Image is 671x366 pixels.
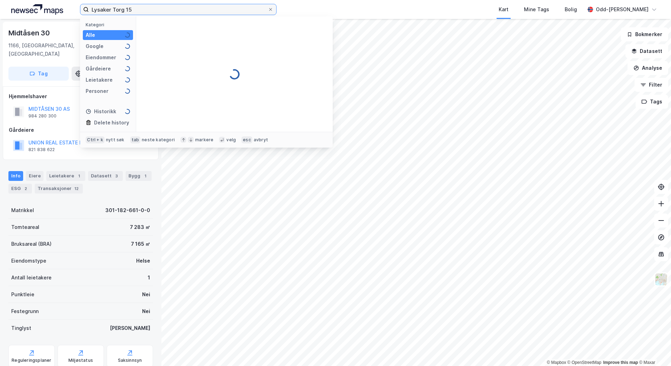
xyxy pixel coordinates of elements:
[125,55,130,60] img: spinner.a6d8c91a73a9ac5275cf975e30b51cfb.svg
[11,307,39,316] div: Festegrunn
[11,4,63,15] img: logo.a4113a55bc3d86da70a041830d287a7e.svg
[142,307,150,316] div: Nei
[86,22,133,27] div: Kategori
[596,5,649,14] div: Odd-[PERSON_NAME]
[8,67,69,81] button: Tag
[11,273,52,282] div: Antall leietakere
[105,206,150,215] div: 301-182-661-0-0
[142,172,149,179] div: 1
[86,42,104,50] div: Google
[26,171,44,181] div: Eiere
[22,185,29,192] div: 2
[113,172,120,179] div: 3
[547,360,566,365] a: Mapbox
[8,41,97,58] div: 1166, [GEOGRAPHIC_DATA], [GEOGRAPHIC_DATA]
[11,290,34,299] div: Punktleie
[125,32,130,38] img: spinner.a6d8c91a73a9ac5275cf975e30b51cfb.svg
[11,206,34,215] div: Matrikkel
[110,324,150,332] div: [PERSON_NAME]
[11,324,31,332] div: Tinglyst
[86,65,111,73] div: Gårdeiere
[130,223,150,231] div: 7 283 ㎡
[254,137,268,143] div: avbryt
[125,88,130,94] img: spinner.a6d8c91a73a9ac5275cf975e30b51cfb.svg
[603,360,638,365] a: Improve this map
[131,240,150,248] div: 7 165 ㎡
[635,78,668,92] button: Filter
[12,358,51,363] div: Reguleringsplaner
[148,273,150,282] div: 1
[86,107,116,116] div: Historikk
[126,171,152,181] div: Bygg
[195,137,213,143] div: markere
[46,171,85,181] div: Leietakere
[94,118,129,127] div: Delete history
[118,358,142,363] div: Saksinnsyn
[524,5,549,14] div: Mine Tags
[636,95,668,109] button: Tags
[11,223,39,231] div: Tomteareal
[28,147,55,152] div: 821 838 622
[655,273,668,286] img: Z
[130,136,141,143] div: tab
[142,137,175,143] div: neste kategori
[8,27,51,39] div: Midtåsen 30
[565,5,577,14] div: Bolig
[125,43,130,49] img: spinner.a6d8c91a73a9ac5275cf975e30b51cfb.svg
[8,184,32,194] div: ESG
[567,360,602,365] a: OpenStreetMap
[136,257,150,265] div: Helse
[625,44,668,58] button: Datasett
[11,257,46,265] div: Eiendomstype
[86,136,105,143] div: Ctrl + k
[229,69,240,80] img: spinner.a6d8c91a73a9ac5275cf975e30b51cfb.svg
[35,184,83,194] div: Transaksjoner
[88,171,123,181] div: Datasett
[125,77,130,83] img: spinner.a6d8c91a73a9ac5275cf975e30b51cfb.svg
[73,185,80,192] div: 12
[11,240,52,248] div: Bruksareal (BRA)
[68,358,93,363] div: Miljøstatus
[8,171,23,181] div: Info
[499,5,509,14] div: Kart
[636,332,671,366] div: Kontrollprogram for chat
[86,53,116,62] div: Eiendommer
[86,87,108,95] div: Personer
[125,109,130,114] img: spinner.a6d8c91a73a9ac5275cf975e30b51cfb.svg
[142,290,150,299] div: Nei
[75,172,82,179] div: 1
[106,137,125,143] div: nytt søk
[627,61,668,75] button: Analyse
[89,4,268,15] input: Søk på adresse, matrikkel, gårdeiere, leietakere eller personer
[9,126,153,134] div: Gårdeiere
[241,136,252,143] div: esc
[226,137,236,143] div: velg
[28,113,57,119] div: 984 280 300
[125,66,130,72] img: spinner.a6d8c91a73a9ac5275cf975e30b51cfb.svg
[9,92,153,101] div: Hjemmelshaver
[86,76,113,84] div: Leietakere
[621,27,668,41] button: Bokmerker
[86,31,95,39] div: Alle
[636,332,671,366] iframe: Chat Widget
